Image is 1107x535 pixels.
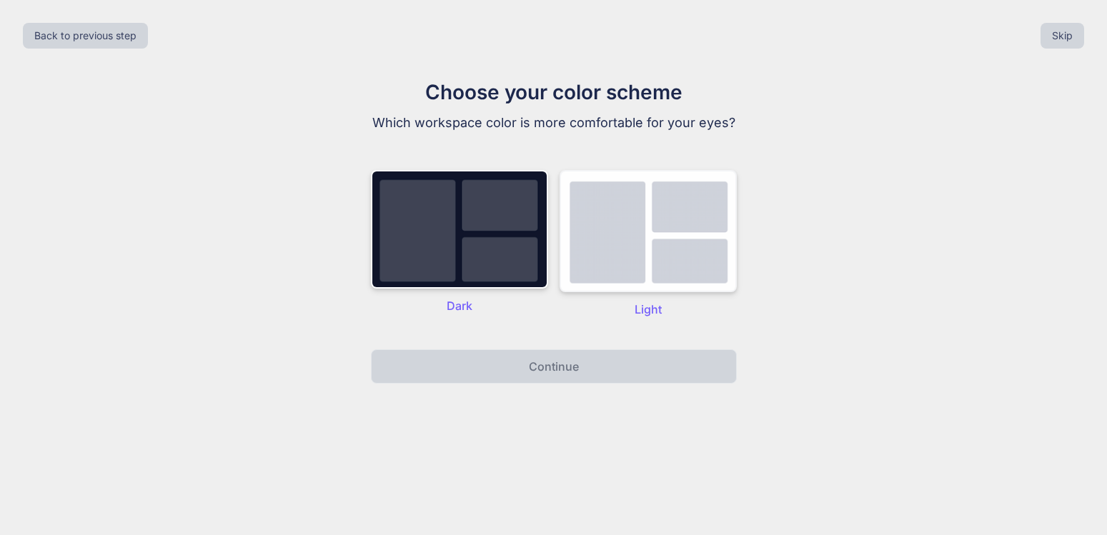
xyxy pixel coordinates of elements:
button: Back to previous step [23,23,148,49]
p: Which workspace color is more comfortable for your eyes? [314,113,794,133]
p: Dark [371,297,548,314]
button: Skip [1041,23,1084,49]
p: Light [560,301,737,318]
button: Continue [371,349,737,384]
h1: Choose your color scheme [314,77,794,107]
p: Continue [529,358,579,375]
img: dark [560,170,737,292]
img: dark [371,170,548,289]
